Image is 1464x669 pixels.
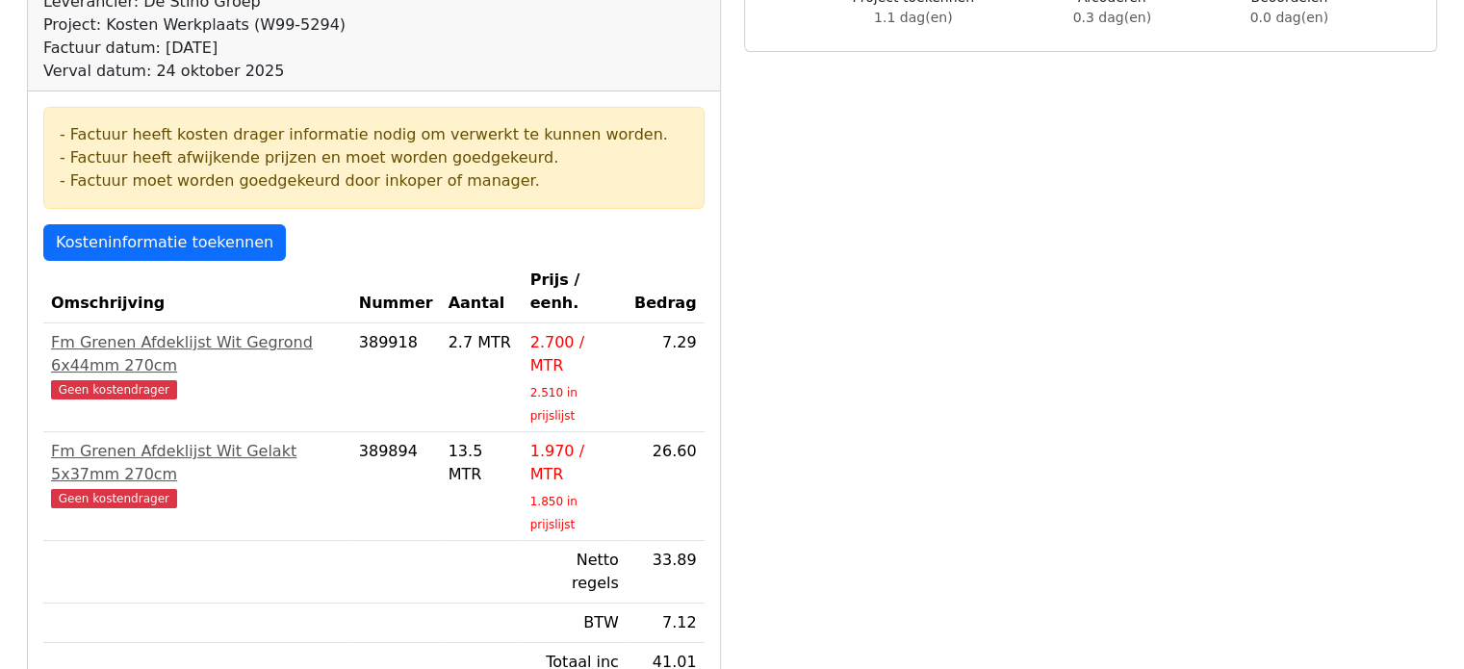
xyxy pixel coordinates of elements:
span: 1.1 dag(en) [874,10,952,25]
td: BTW [523,604,627,643]
div: Verval datum: 24 oktober 2025 [43,60,346,83]
th: Prijs / eenh. [523,261,627,323]
td: 7.12 [627,604,705,643]
a: Fm Grenen Afdeklijst Wit Gegrond 6x44mm 270cmGeen kostendrager [51,331,344,400]
span: Geen kostendrager [51,380,177,399]
span: 0.3 dag(en) [1073,10,1151,25]
sub: 2.510 in prijslijst [530,386,578,423]
td: 7.29 [627,323,705,432]
div: Fm Grenen Afdeklijst Wit Gelakt 5x37mm 270cm [51,440,344,486]
span: Geen kostendrager [51,489,177,508]
td: 389894 [351,432,441,541]
div: 1.970 / MTR [530,440,619,486]
th: Nummer [351,261,441,323]
th: Bedrag [627,261,705,323]
td: 389918 [351,323,441,432]
th: Aantal [441,261,523,323]
div: - Factuur moet worden goedgekeurd door inkoper of manager. [60,169,688,193]
a: Fm Grenen Afdeklijst Wit Gelakt 5x37mm 270cmGeen kostendrager [51,440,344,509]
div: Fm Grenen Afdeklijst Wit Gegrond 6x44mm 270cm [51,331,344,377]
div: - Factuur heeft kosten drager informatie nodig om verwerkt te kunnen worden. [60,123,688,146]
div: Project: Kosten Werkplaats (W99-5294) [43,13,346,37]
th: Omschrijving [43,261,351,323]
div: 2.7 MTR [449,331,515,354]
div: - Factuur heeft afwijkende prijzen en moet worden goedgekeurd. [60,146,688,169]
div: 13.5 MTR [449,440,515,486]
td: Netto regels [523,541,627,604]
td: 33.89 [627,541,705,604]
span: 0.0 dag(en) [1250,10,1328,25]
div: Factuur datum: [DATE] [43,37,346,60]
td: 26.60 [627,432,705,541]
a: Kosteninformatie toekennen [43,224,286,261]
div: 2.700 / MTR [530,331,619,377]
sub: 1.850 in prijslijst [530,495,578,531]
